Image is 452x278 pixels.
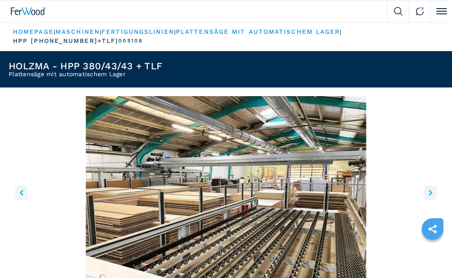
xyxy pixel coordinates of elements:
[9,61,162,71] h1: HOLZMA - HPP 380/43/43 + TLF
[174,29,176,35] span: |
[424,185,437,200] button: right-button
[100,29,101,35] span: |
[415,239,445,272] iframe: Chat
[340,29,341,35] span: |
[176,28,340,35] a: plattensäge mit automatischem lager
[13,28,54,35] a: HOMEPAGE
[101,28,174,35] a: fertigungslinien
[54,29,55,35] span: |
[13,37,118,45] p: hpp [PHONE_NUMBER]+tlf |
[15,185,28,200] button: left-button
[9,71,162,77] h2: Plattensäge mit automatischem Lager
[416,7,424,16] img: Contact us
[422,218,443,240] a: sharethis
[11,7,46,15] img: Ferwood
[394,7,403,16] img: Search
[430,0,452,22] button: Click to toggle menu
[118,37,143,45] p: 005108
[55,28,100,35] a: maschinen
